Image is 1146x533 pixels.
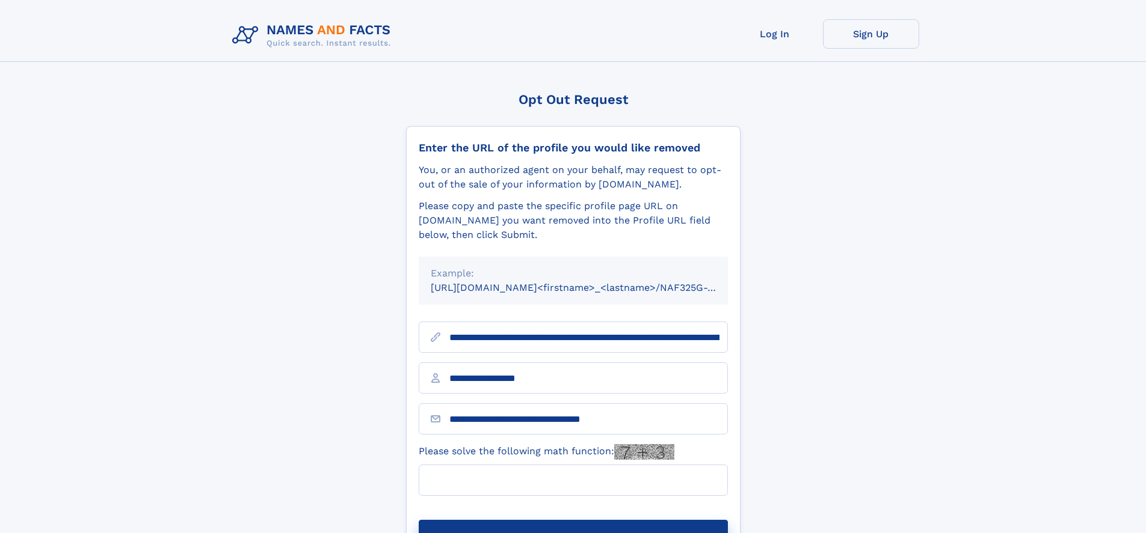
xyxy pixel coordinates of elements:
[406,92,741,107] div: Opt Out Request
[419,444,674,460] label: Please solve the following math function:
[727,19,823,49] a: Log In
[419,163,728,192] div: You, or an authorized agent on your behalf, may request to opt-out of the sale of your informatio...
[431,266,716,281] div: Example:
[823,19,919,49] a: Sign Up
[227,19,401,52] img: Logo Names and Facts
[431,282,751,293] small: [URL][DOMAIN_NAME]<firstname>_<lastname>/NAF325G-xxxxxxxx
[419,199,728,242] div: Please copy and paste the specific profile page URL on [DOMAIN_NAME] you want removed into the Pr...
[419,141,728,154] div: Enter the URL of the profile you would like removed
